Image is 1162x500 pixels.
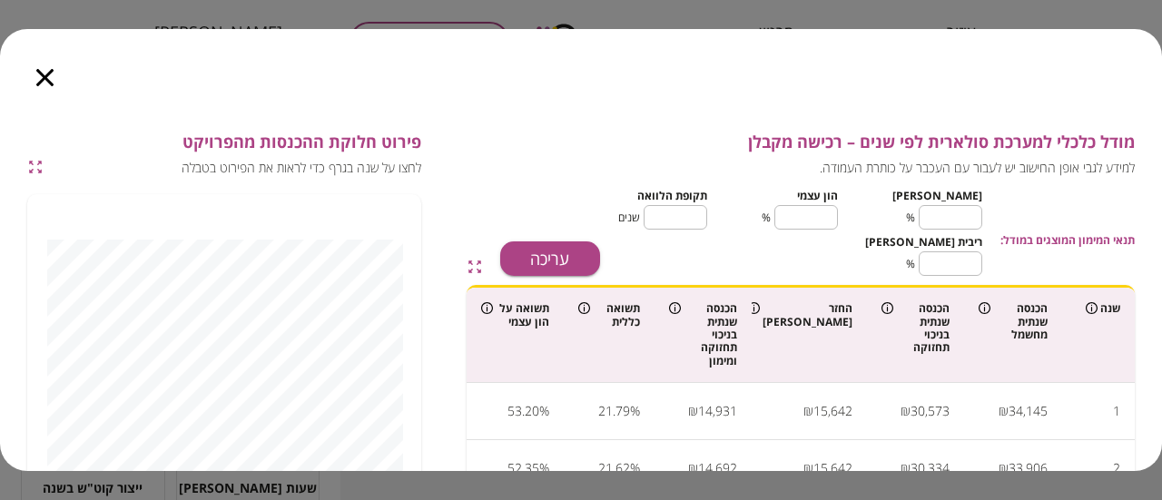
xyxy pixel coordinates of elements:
[901,455,911,482] div: ₪
[1113,455,1120,482] div: 2
[803,455,813,482] div: ₪
[911,455,950,482] div: 30,334
[1009,397,1048,425] div: 34,145
[637,188,707,203] span: תקופת הלוואה
[500,160,1135,177] span: למידע לגבי אופן החישוב יש לעבור עם העכבר על כותרת העמודה.
[507,397,539,425] div: 53.20
[539,455,549,482] div: %
[669,302,737,368] div: הכנסה שנתית בניכוי תחזוקה ומימון
[906,209,915,226] span: %
[881,302,950,355] div: הכנסה שנתית בניכוי תחזוקה
[979,302,1048,341] div: הכנסה שנתית מחשמל
[47,160,421,177] span: לחצו על שנה בגרף כדי לראות את הפירוט בטבלה
[999,455,1009,482] div: ₪
[766,302,852,328] div: החזר [PERSON_NAME]
[911,397,950,425] div: 30,573
[1113,397,1120,425] div: 1
[698,397,737,425] div: 14,931
[481,302,549,328] div: תשואה על הון עצמי
[630,397,640,425] div: %
[598,397,630,425] div: 21.79
[618,209,640,226] span: שנים
[1000,231,1135,249] span: תנאי המימון המוצגים במודל:
[688,397,698,425] div: ₪
[762,209,771,226] span: %
[813,455,852,482] div: 15,642
[865,234,982,250] span: ריבית [PERSON_NAME]
[892,188,982,203] span: [PERSON_NAME]
[999,397,1009,425] div: ₪
[507,455,539,482] div: 52.35
[539,397,549,425] div: %
[1009,455,1048,482] div: 33,906
[901,397,911,425] div: ₪
[1077,302,1120,315] div: שנה
[813,397,852,425] div: 15,642
[47,132,421,152] span: פירוט חלוקת ההכנסות מהפרויקט
[500,132,1135,152] span: מודל כלכלי למערכת סולארית לפי שנים – רכישה מקבלן
[906,255,915,272] span: %
[688,455,698,482] div: ₪
[500,241,600,276] button: עריכה
[803,397,813,425] div: ₪
[630,455,640,482] div: %
[598,455,630,482] div: 21.62
[698,455,737,482] div: 14,692
[797,188,838,203] span: הון עצמי
[578,302,641,328] div: תשואה כללית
